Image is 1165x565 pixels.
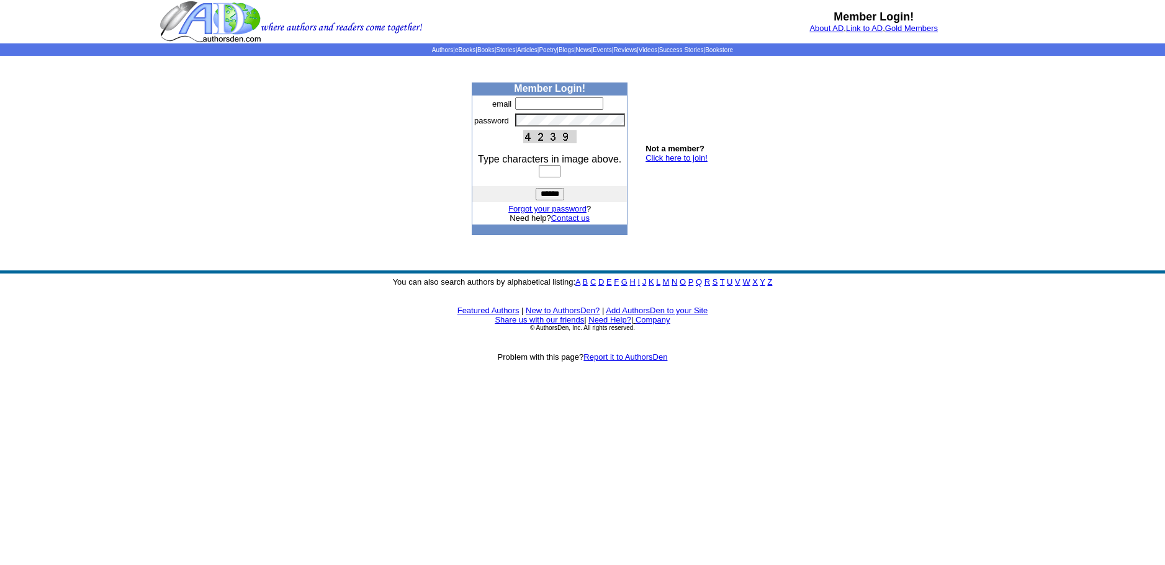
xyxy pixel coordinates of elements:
[498,352,668,362] font: Problem with this page?
[606,277,612,287] a: E
[735,277,740,287] a: V
[508,204,591,213] font: ?
[720,277,725,287] a: T
[432,47,733,53] span: | | | | | | | | | | | |
[680,277,686,287] a: O
[809,24,843,33] a: About AD
[495,315,584,324] a: Share us with our friends
[576,47,591,53] a: News
[432,47,453,53] a: Authors
[663,277,670,287] a: M
[688,277,693,287] a: P
[510,213,590,223] font: Need help?
[455,47,475,53] a: eBooks
[636,315,670,324] a: Company
[523,130,577,143] img: This Is CAPTCHA Image
[559,47,574,53] a: Blogs
[645,153,708,162] a: Click here to join!
[645,144,704,153] b: Not a member?
[602,306,604,315] font: |
[588,315,631,324] a: Need Help?
[583,277,588,287] a: B
[474,116,509,125] font: password
[809,24,938,33] font: , ,
[642,277,647,287] a: J
[593,47,612,53] a: Events
[713,277,718,287] a: S
[584,315,586,324] font: |
[598,277,604,287] a: D
[492,99,511,109] font: email
[621,277,627,287] a: G
[393,277,773,287] font: You can also search authors by alphabetical listing:
[478,154,621,164] font: Type characters in image above.
[885,24,938,33] a: Gold Members
[508,204,587,213] a: Forgot your password
[846,24,883,33] a: Link to AD
[752,277,758,287] a: X
[613,47,637,53] a: Reviews
[727,277,732,287] a: U
[630,277,636,287] a: H
[656,277,660,287] a: L
[760,277,765,287] a: Y
[551,213,590,223] a: Contact us
[521,306,523,315] font: |
[631,315,670,324] font: |
[606,306,708,315] a: Add AuthorsDen to your Site
[583,352,667,362] a: Report it to AuthorsDen
[834,11,914,23] b: Member Login!
[477,47,495,53] a: Books
[742,277,750,287] a: W
[539,47,557,53] a: Poetry
[514,83,585,94] b: Member Login!
[639,47,657,53] a: Videos
[672,277,677,287] a: N
[517,47,538,53] a: Articles
[704,277,710,287] a: R
[705,47,733,53] a: Bookstore
[614,277,619,287] a: F
[659,47,704,53] a: Success Stories
[526,306,600,315] a: New to AuthorsDen?
[649,277,654,287] a: K
[457,306,520,315] a: Featured Authors
[575,277,580,287] a: A
[638,277,641,287] a: I
[496,47,515,53] a: Stories
[767,277,772,287] a: Z
[530,324,635,331] font: © AuthorsDen, Inc. All rights reserved.
[590,277,596,287] a: C
[696,277,702,287] a: Q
